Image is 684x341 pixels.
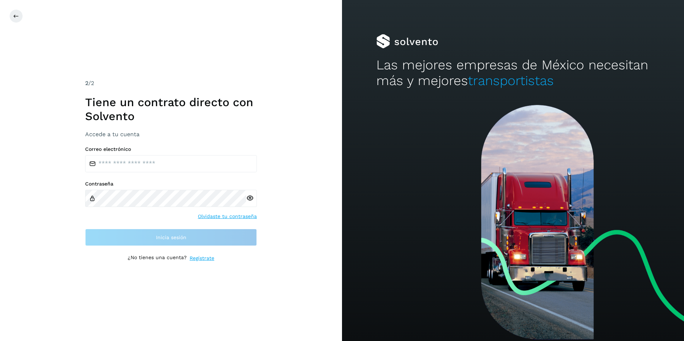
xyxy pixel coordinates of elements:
span: 2 [85,80,88,87]
h3: Accede a tu cuenta [85,131,257,138]
button: Inicia sesión [85,229,257,246]
h2: Las mejores empresas de México necesitan más y mejores [376,57,650,89]
span: transportistas [468,73,554,88]
p: ¿No tienes una cuenta? [128,254,187,262]
a: Olvidaste tu contraseña [198,213,257,220]
div: /2 [85,79,257,88]
label: Contraseña [85,181,257,187]
span: Inicia sesión [156,235,186,240]
h1: Tiene un contrato directo con Solvento [85,95,257,123]
label: Correo electrónico [85,146,257,152]
a: Regístrate [190,254,214,262]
